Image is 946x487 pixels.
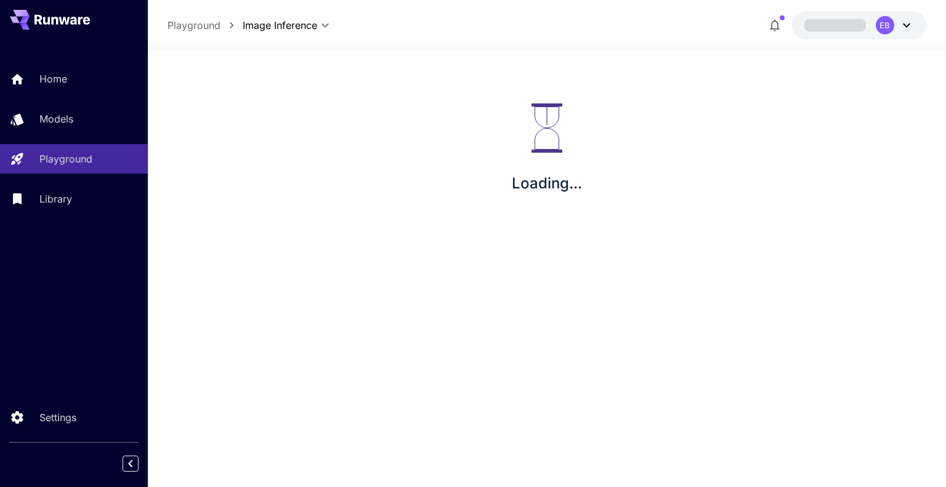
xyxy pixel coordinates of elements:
p: Playground [39,151,92,166]
div: Collapse sidebar [132,453,148,475]
button: EB [792,11,926,39]
p: Settings [39,410,76,425]
p: Loading... [512,172,582,195]
div: EB [876,16,894,34]
button: Collapse sidebar [123,456,139,472]
span: Image Inference [243,18,317,33]
p: Home [39,71,67,86]
p: Models [39,111,73,126]
a: Playground [168,18,220,33]
p: Library [39,191,72,206]
nav: breadcrumb [168,18,243,33]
